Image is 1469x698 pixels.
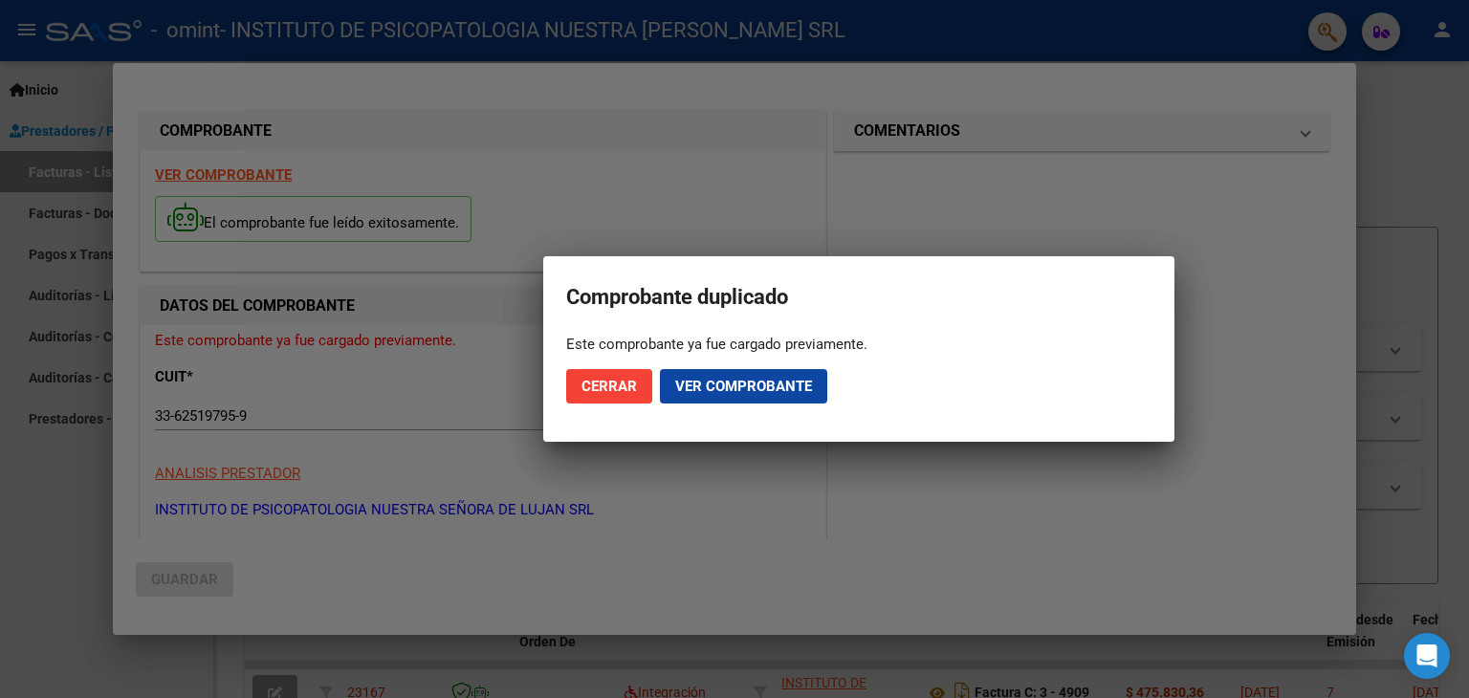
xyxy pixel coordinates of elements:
h2: Comprobante duplicado [566,279,1151,316]
button: Cerrar [566,369,652,404]
div: Open Intercom Messenger [1404,633,1450,679]
span: Cerrar [581,378,637,395]
span: Ver comprobante [675,378,812,395]
div: Este comprobante ya fue cargado previamente. [566,335,1151,354]
button: Ver comprobante [660,369,827,404]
